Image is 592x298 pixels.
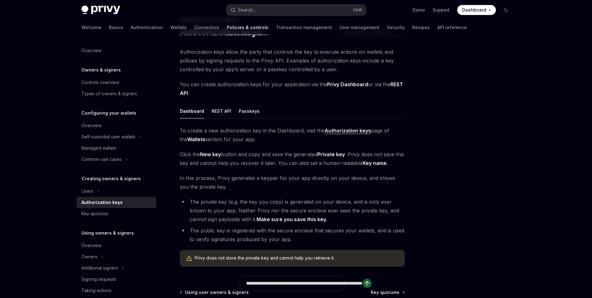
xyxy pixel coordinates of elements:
li: The private key (e.g. the key you copy) is generated on your device, and is only ever known to yo... [180,197,405,224]
a: Security [387,20,405,35]
a: Overview [76,240,156,251]
a: Recipes [412,20,430,35]
strong: Make sure you save this key. [257,216,327,222]
span: You can create authorization keys for your application via the or via the . [180,80,405,97]
div: Overview [81,122,101,129]
div: Passkeys [239,104,260,118]
div: Owners [81,253,97,261]
a: Key quorums [76,208,156,219]
a: Managed wallets [76,142,156,154]
div: Signing requests [81,276,116,283]
span: In this process, Privy generates a keypair for your app directly on your device, and shows you th... [180,174,405,191]
div: Controls overview [81,79,119,86]
div: Users [81,187,93,195]
div: Overview [81,242,101,249]
h5: Configuring your wallets [81,109,136,117]
div: Overview [81,47,101,54]
div: Search... [238,6,256,14]
span: Click the button and copy and save the generated . Privy does not save this key and cannot help y... [180,150,405,167]
div: REST API [212,104,231,118]
a: Welcome [81,20,101,35]
div: Additional signers [81,264,118,272]
span: Privy does not store the private key and cannot help you retrieve it. [195,255,399,261]
span: Dashboard [462,7,486,13]
a: Basics [109,20,123,35]
button: Toggle Owners section [76,251,156,262]
a: Support [433,7,450,13]
a: Types of owners & signers [76,88,156,99]
button: Toggle Common use cases section [76,154,156,165]
strong: Private key [317,151,345,157]
a: API reference [437,20,467,35]
a: Demo [413,7,425,13]
button: Open search [226,4,366,16]
button: Toggle dark mode [501,5,511,15]
a: Policies & controls [227,20,268,35]
svg: Warning [186,256,192,262]
h5: Owners & signers [81,66,121,74]
strong: New key [200,151,221,157]
div: Dashboard [180,104,204,118]
a: Dashboard [457,5,496,15]
img: dark logo [81,6,120,14]
a: Signing requests [76,274,156,285]
span: To create a new authorization key in the Dashboard, visit the page of the section for your app. [180,126,405,144]
a: Overview [76,45,156,56]
button: Toggle Additional signers section [76,262,156,274]
h5: Using owners & signers [81,229,134,237]
div: Authorization keys [81,199,123,206]
div: Common use cases [81,156,122,163]
a: Authorization keys [325,127,371,134]
div: Taking actions [81,287,111,294]
span: Ctrl K [353,7,362,12]
a: Authentication [131,20,163,35]
div: Managed wallets [81,144,116,152]
button: Toggle Users section [76,186,156,197]
li: The public key is registered with the secure enclave that secures your wallets, and is used to ve... [180,226,405,244]
input: Ask a question... [247,276,363,291]
a: Wallets [170,20,187,35]
a: Authorization keys [76,197,156,208]
div: Self-custodial user wallets [81,133,135,141]
a: Overview [76,120,156,131]
a: Controls overview [76,77,156,88]
strong: Privy Dashboard [327,81,368,87]
a: User management [340,20,379,35]
button: Send message [363,279,372,288]
div: Key quorums [81,210,108,217]
h5: Creating owners & signers [81,175,141,182]
strong: Authorization keys [325,127,371,134]
div: Types of owners & signers [81,90,137,97]
button: Toggle Self-custodial user wallets section [76,131,156,142]
a: Taking actions [76,285,156,296]
strong: Wallets [187,136,205,142]
a: Connectors [194,20,219,35]
a: Transaction management [276,20,332,35]
strong: Key name [363,160,387,166]
span: Authorization keys allow the party that controls the key to execute actions on wallets and polici... [180,47,405,74]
